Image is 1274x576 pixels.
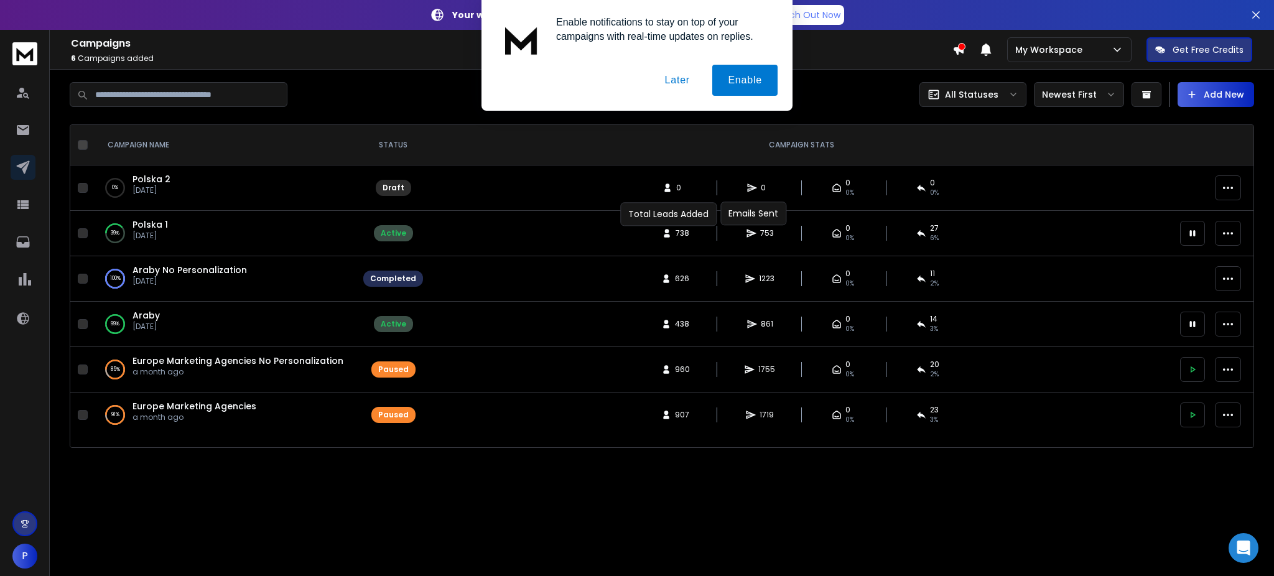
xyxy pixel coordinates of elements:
span: 0% [930,188,939,198]
p: [DATE] [133,231,168,241]
td: 99%Araby[DATE] [93,302,356,347]
span: 14 [930,314,937,324]
span: 0% [845,324,854,334]
th: CAMPAIGN STATS [430,125,1173,165]
span: 0% [845,369,854,379]
span: 0 [930,178,935,188]
a: Araby No Personalization [133,264,247,276]
span: 0 [845,269,850,279]
span: 0 [845,360,850,369]
a: Europe Marketing Agencies [133,400,256,412]
p: 91 % [111,409,119,421]
div: Total Leads Added [620,202,717,226]
button: Enable [712,65,778,96]
button: P [12,544,37,569]
span: 960 [675,365,690,374]
span: 907 [675,410,689,420]
span: 438 [675,319,689,329]
p: 0 % [112,182,118,194]
span: 626 [675,274,689,284]
span: 27 [930,223,939,233]
span: 738 [676,228,689,238]
span: 3 % [930,415,938,425]
p: a month ago [133,367,343,377]
p: 99 % [111,318,119,330]
span: 23 [930,405,939,415]
th: CAMPAIGN NAME [93,125,356,165]
th: STATUS [356,125,430,165]
div: Active [381,319,406,329]
span: 1223 [759,274,774,284]
span: 3 % [930,324,938,334]
span: 0% [845,415,854,425]
a: Polska 2 [133,173,170,185]
span: 0% [845,233,854,243]
p: [DATE] [133,322,160,332]
span: 2 % [930,369,939,379]
span: 11 [930,269,935,279]
span: 1719 [760,410,774,420]
div: Enable notifications to stay on top of your campaigns with real-time updates on replies. [546,15,778,44]
span: 2 % [930,279,939,289]
p: [DATE] [133,276,247,286]
div: Active [381,228,406,238]
p: 39 % [111,227,119,239]
div: Open Intercom Messenger [1229,533,1258,563]
span: 0% [845,279,854,289]
div: Emails Sent [720,202,786,225]
button: Later [649,65,705,96]
span: 20 [930,360,939,369]
div: Paused [378,410,409,420]
a: Araby [133,309,160,322]
td: 0%Polska 2[DATE] [93,165,356,211]
div: Paused [378,365,409,374]
td: 39%Polska 1[DATE] [93,211,356,256]
td: 100%Araby No Personalization[DATE] [93,256,356,302]
span: 0 [845,223,850,233]
span: 0% [845,188,854,198]
a: Polska 1 [133,218,168,231]
p: 85 % [111,363,120,376]
div: Draft [383,183,404,193]
span: 0 [845,314,850,324]
a: Europe Marketing Agencies No Personalization [133,355,343,367]
span: 753 [760,228,774,238]
td: 91%Europe Marketing Agenciesa month ago [93,393,356,438]
p: a month ago [133,412,256,422]
p: 100 % [110,272,121,285]
img: notification icon [496,15,546,65]
span: 0 [845,178,850,188]
td: 85%Europe Marketing Agencies No Personalizationa month ago [93,347,356,393]
span: 1755 [758,365,775,374]
span: 0 [761,183,773,193]
span: 0 [845,405,850,415]
p: [DATE] [133,185,170,195]
span: 861 [761,319,773,329]
span: 6 % [930,233,939,243]
div: Completed [370,274,416,284]
span: 0 [676,183,689,193]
